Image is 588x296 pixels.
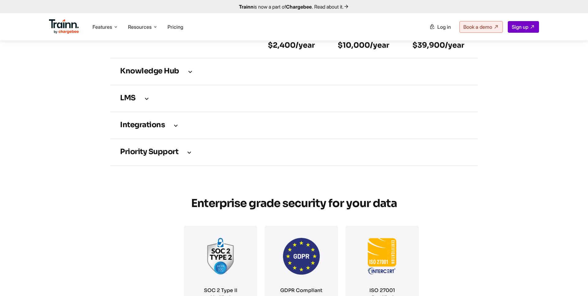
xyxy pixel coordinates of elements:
[120,68,468,75] h3: Knowledge Hub
[120,149,468,156] h3: Priority support
[268,40,318,50] h6: $2,400/year
[128,24,152,30] span: Resources
[239,4,254,10] b: Trainn
[283,238,320,275] img: GDPR.png
[202,238,239,275] img: soc2
[184,194,404,213] h2: Enterprise grade security for your data
[92,24,112,30] span: Features
[286,4,312,10] b: Chargebee
[280,287,322,294] h3: GDPR Compliant
[120,122,468,129] h3: Integrations
[168,24,183,30] a: Pricing
[463,24,492,30] span: Book a demo
[437,24,451,30] span: Log in
[338,40,393,50] h6: $10,000/year
[426,21,454,32] a: Log in
[364,238,401,275] img: ISO
[459,21,503,33] a: Book a demo
[557,267,588,296] iframe: Chat Widget
[413,40,468,50] h6: $39,900/year
[508,21,539,33] a: Sign up
[120,95,468,102] h3: LMS
[512,24,528,30] span: Sign up
[49,19,79,34] img: Trainn Logo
